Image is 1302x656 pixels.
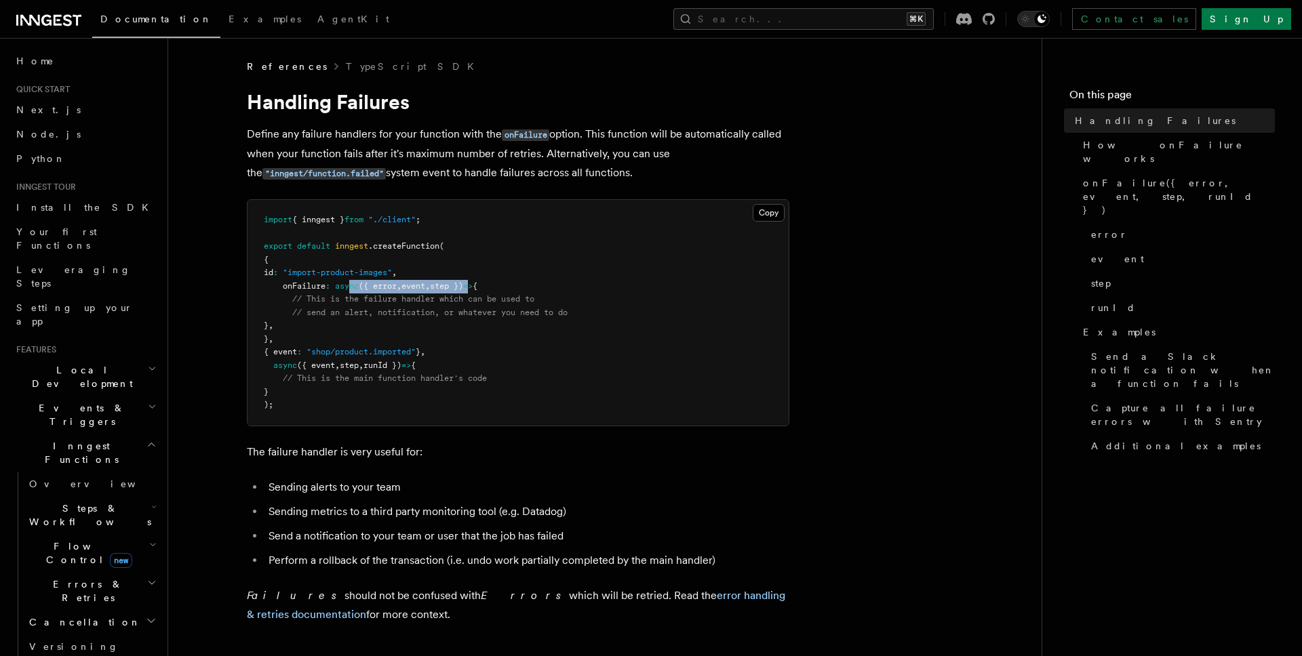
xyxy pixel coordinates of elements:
span: inngest [335,241,368,251]
span: "./client" [368,215,416,224]
span: Setting up your app [16,302,133,327]
button: Errors & Retries [24,572,159,610]
span: error [1091,228,1128,241]
span: Additional examples [1091,439,1261,453]
a: error [1086,222,1275,247]
a: Your first Functions [11,220,159,258]
h1: Handling Failures [247,89,789,114]
span: from [344,215,363,224]
span: Send a Slack notification when a function fails [1091,350,1275,390]
em: Errors [481,589,569,602]
a: TypeScript SDK [346,60,482,73]
a: Contact sales [1072,8,1196,30]
span: Inngest Functions [11,439,146,466]
em: Failures [247,589,344,602]
span: } [264,334,269,344]
span: Install the SDK [16,202,157,213]
span: Inngest tour [11,182,76,192]
a: onFailure [502,127,549,140]
span: // This is the failure handler which can be used to [292,294,534,304]
span: onFailure({ error, event, step, runId }) [1083,176,1275,217]
a: onFailure({ error, event, step, runId }) [1078,171,1275,222]
span: new [110,553,132,568]
button: Flow Controlnew [24,534,159,572]
span: event [401,281,425,291]
span: ({ error [359,281,397,291]
span: Examples [229,14,301,24]
span: { [264,255,269,264]
span: Cancellation [24,615,141,629]
span: Capture all failure errors with Sentry [1091,401,1275,428]
span: ); [264,400,273,409]
span: export [264,241,292,251]
span: } [264,387,269,396]
span: Flow Control [24,539,149,567]
a: Capture all failure errors with Sentry [1086,396,1275,434]
span: Local Development [11,363,148,390]
a: Examples [1078,320,1275,344]
span: default [297,241,330,251]
button: Local Development [11,358,159,396]
span: , [392,268,397,277]
span: } [416,347,420,356]
span: Versioning [29,641,119,652]
span: step [340,361,359,370]
button: Steps & Workflows [24,496,159,534]
span: // send an alert, notification, or whatever you need to do [292,308,568,317]
span: , [269,321,273,330]
span: Steps & Workflows [24,501,151,529]
span: onFailure [283,281,325,291]
span: How onFailure works [1083,138,1275,165]
span: import [264,215,292,224]
span: Home [16,54,54,68]
a: step [1086,271,1275,295]
kbd: ⌘K [907,12,926,26]
li: Perform a rollback of the transaction (i.e. undo work partially completed by the main handler) [264,551,789,570]
a: AgentKit [309,4,397,37]
span: , [269,334,273,344]
span: , [425,281,430,291]
span: , [359,361,363,370]
span: async [273,361,297,370]
p: should not be confused with which will be retried. Read the for more context. [247,586,789,624]
span: : [273,268,278,277]
span: Errors & Retries [24,577,147,604]
li: Send a notification to your team or user that the job has failed [264,527,789,546]
a: runId [1086,295,1275,320]
a: Home [11,49,159,73]
span: step }) [430,281,463,291]
span: Leveraging Steps [16,264,131,289]
span: { event [264,347,297,356]
span: : [297,347,302,356]
button: Copy [753,204,785,222]
a: Send a Slack notification when a function fails [1086,344,1275,396]
span: async [335,281,359,291]
a: Handling Failures [1069,108,1275,133]
span: { [411,361,416,370]
h4: On this page [1069,87,1275,108]
a: Documentation [92,4,220,38]
span: ({ event [297,361,335,370]
span: : [325,281,330,291]
button: Toggle dark mode [1017,11,1050,27]
p: The failure handler is very useful for: [247,443,789,462]
a: "inngest/function.failed" [262,166,386,179]
p: Define any failure handlers for your function with the option. This function will be automaticall... [247,125,789,183]
span: } [264,321,269,330]
span: , [335,361,340,370]
button: Cancellation [24,610,159,634]
button: Search...⌘K [673,8,934,30]
button: Inngest Functions [11,434,159,472]
span: Your first Functions [16,226,97,251]
button: Events & Triggers [11,396,159,434]
span: Node.js [16,129,81,140]
span: ( [439,241,444,251]
span: Overview [29,478,169,489]
a: Install the SDK [11,195,159,220]
span: Next.js [16,104,81,115]
span: { inngest } [292,215,344,224]
a: Setting up your app [11,295,159,333]
a: Overview [24,472,159,496]
span: References [247,60,327,73]
span: // This is the main function handler's code [283,373,487,383]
